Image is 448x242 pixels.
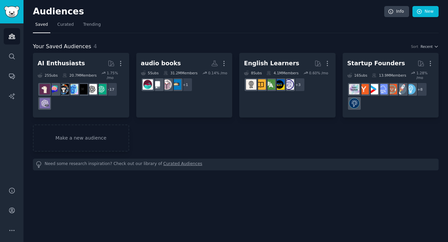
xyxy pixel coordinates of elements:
img: ArtificialInteligence [77,84,88,94]
a: Curated [55,19,76,33]
a: Saved [33,19,50,33]
div: 31.2M Members [163,71,198,75]
div: 16 Sub s [347,71,367,80]
div: Startup Founders [347,59,405,68]
a: Trending [81,19,103,33]
a: New [412,6,439,17]
button: Recent [420,44,439,49]
a: Info [384,6,409,17]
span: Saved [35,22,48,28]
img: Entrepreneurship [349,98,359,108]
div: + 8 [413,82,427,96]
img: SaaS [377,84,388,94]
div: 1.75 % /mo [107,71,124,80]
div: English Learners [244,59,299,68]
div: AI Enthusiasts [38,59,85,68]
div: Need some research inspiration? Check out our library of [33,159,439,170]
img: ChatGPTPromptGenius [49,84,59,94]
div: audio books [141,59,181,68]
div: Sort [411,44,418,49]
img: LocalLLaMA [40,84,50,94]
div: 1.28 % /mo [416,71,434,80]
img: EnglishLearning [274,79,285,90]
img: OpenAI [87,84,97,94]
div: 8 Sub s [244,71,262,75]
div: 5 Sub s [141,71,159,75]
img: artificial [68,84,78,94]
h2: Audiences [33,6,384,17]
a: Curated Audiences [163,161,202,168]
div: 0.60 % /mo [309,71,328,75]
span: Trending [83,22,101,28]
img: books [161,79,172,90]
div: 25 Sub s [38,71,58,80]
span: Curated [57,22,74,28]
div: + 1 [179,78,193,92]
img: EntrepreneurRideAlong [387,84,397,94]
img: Learn_English [246,79,256,90]
img: GummySearch logo [4,6,19,18]
a: English Learners8Subs4.1MMembers0.60% /mo+3languagelearningEnglishLearninglanguage_exchangeLearnE... [239,53,336,117]
a: AI Enthusiasts25Subs20.7MMembers1.75% /mo+17ChatGPTOpenAIArtificialInteligenceartificialaiArtChat... [33,53,129,117]
img: LibbyApp [143,79,153,90]
div: + 3 [291,78,305,92]
div: 4.1M Members [266,71,298,75]
div: 20.7M Members [62,71,97,80]
a: Make a new audience [33,125,129,152]
div: 13.9M Members [372,71,406,80]
div: + 17 [103,82,117,96]
span: 4 [94,43,97,50]
a: audio books5Subs31.2MMembers0.14% /mo+1audioengineeringbookssuggestmeabookLibbyApp [136,53,233,117]
div: 0.14 % /mo [208,71,227,75]
img: ycombinator [358,84,369,94]
img: Entrepreneur [405,84,416,94]
img: suggestmeabook [152,79,162,90]
img: languagelearning [284,79,294,90]
a: Startup Founders16Subs13.9MMembers1.28% /mo+8EntrepreneurstartupsEntrepreneurRideAlongSaaSstartup... [343,53,439,117]
img: aiArt [58,84,69,94]
img: indiehackers [349,84,359,94]
img: language_exchange [265,79,275,90]
img: startups [396,84,406,94]
img: ChatGPTPro [40,98,50,108]
img: audioengineering [171,79,181,90]
img: startup [368,84,378,94]
span: Your Saved Audiences [33,43,91,51]
span: Recent [420,44,433,49]
img: ChatGPT [96,84,106,94]
img: LearnEnglishOnReddit [255,79,266,90]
